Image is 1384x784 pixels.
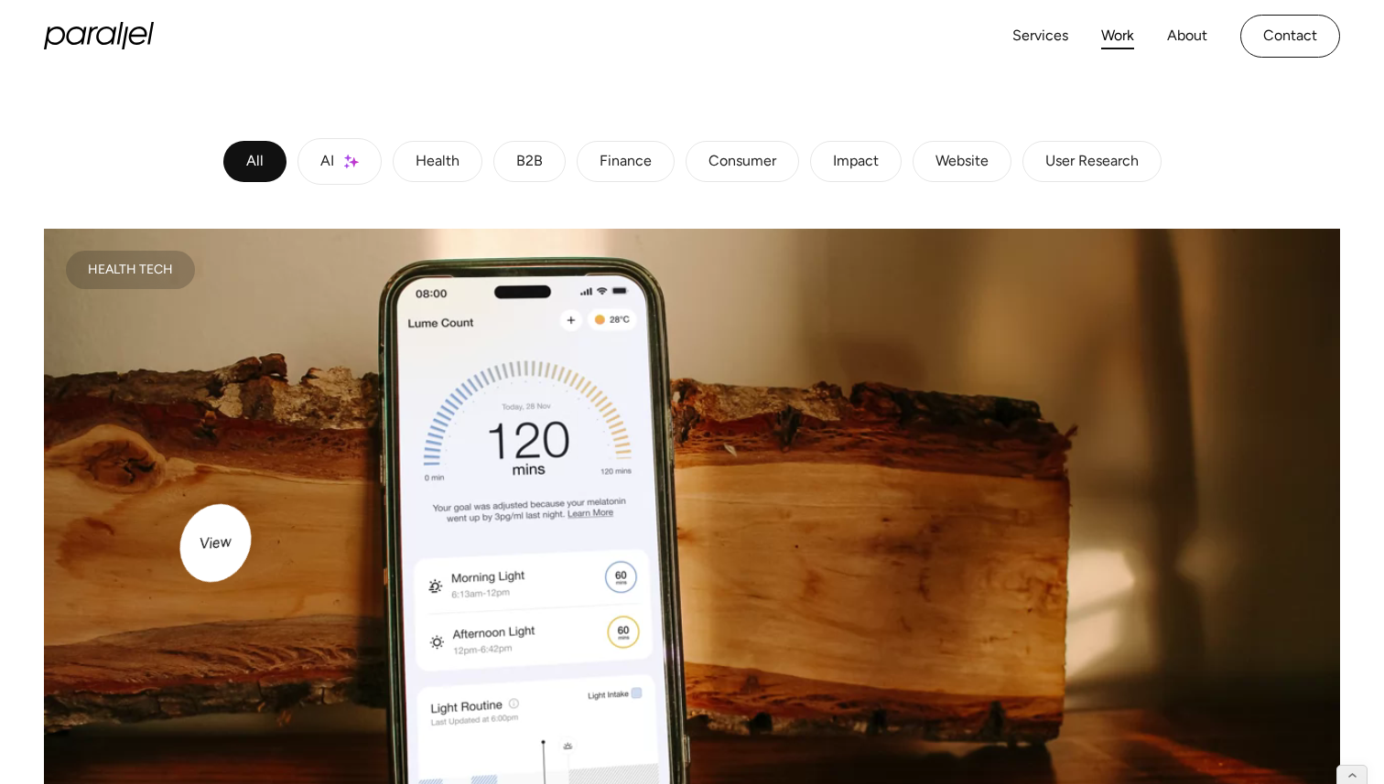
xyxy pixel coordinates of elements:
a: home [44,22,154,49]
div: All [246,156,264,167]
div: Impact [833,156,879,167]
a: Contact [1240,15,1340,58]
a: Work [1101,23,1134,49]
div: B2B [516,156,543,167]
div: Health Tech [88,265,173,274]
div: AI [320,156,334,167]
div: Health [416,156,460,167]
a: Services [1012,23,1068,49]
div: Consumer [708,156,776,167]
div: User Research [1045,156,1139,167]
div: Finance [600,156,652,167]
a: About [1167,23,1207,49]
div: Website [935,156,989,167]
